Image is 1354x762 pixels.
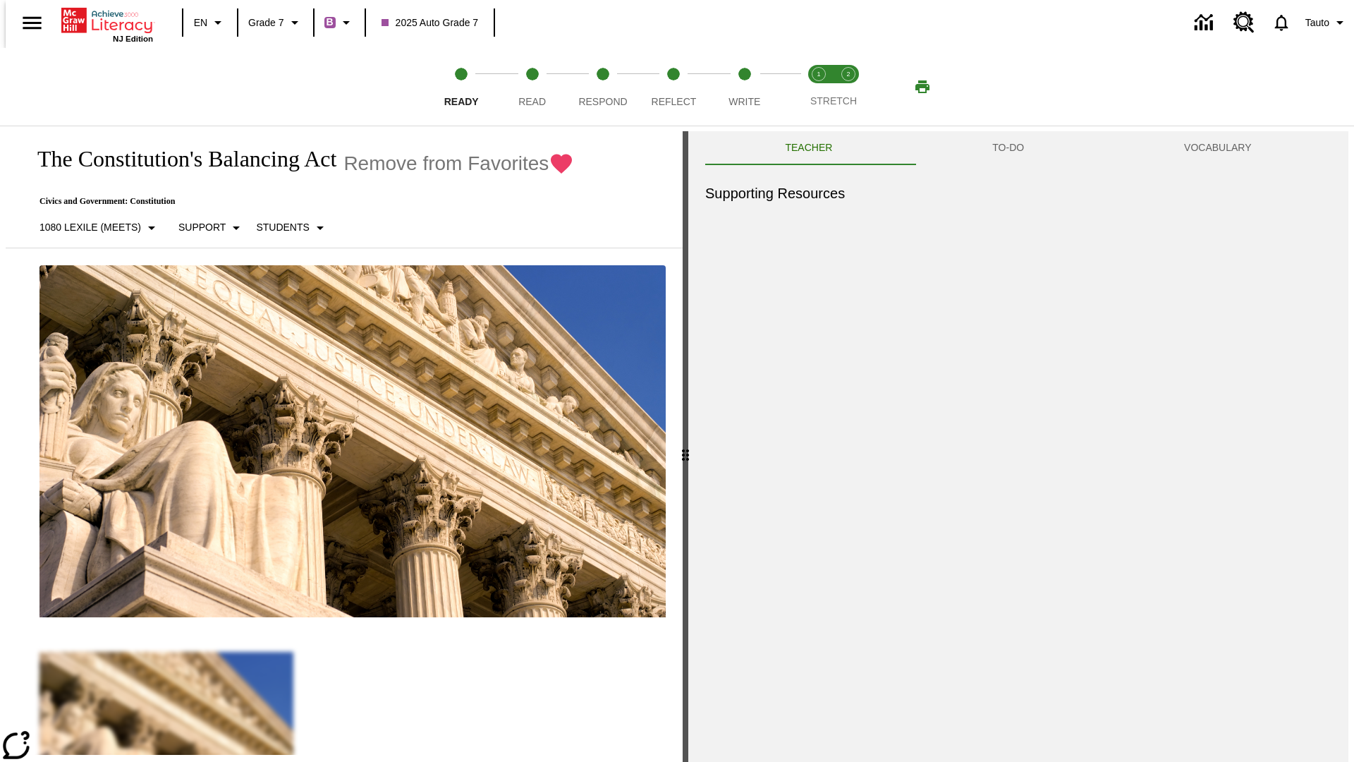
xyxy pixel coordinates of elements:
button: Ready step 1 of 5 [420,48,502,126]
span: Remove from Favorites [343,152,549,175]
span: B [327,13,334,31]
button: Stretch Read step 1 of 2 [798,48,839,126]
button: Write step 5 of 5 [704,48,786,126]
img: The U.S. Supreme Court Building displays the phrase, "Equal Justice Under Law." [39,265,666,618]
div: Instructional Panel Tabs [705,131,1331,165]
button: Read step 2 of 5 [491,48,573,126]
a: Notifications [1263,4,1300,41]
button: Select Lexile, 1080 Lexile (Meets) [34,215,166,241]
div: Home [61,5,153,43]
h1: The Constitution's Balancing Act [23,146,336,172]
span: Write [728,96,760,107]
span: Ready [444,96,479,107]
span: Read [518,96,546,107]
button: Grade: Grade 7, Select a grade [243,10,309,35]
button: Open side menu [11,2,53,44]
button: Boost Class color is purple. Change class color [319,10,360,35]
button: Teacher [705,131,913,165]
h6: Supporting Resources [705,182,1331,205]
button: Language: EN, Select a language [188,10,233,35]
span: NJ Edition [113,35,153,43]
span: Grade 7 [248,16,284,30]
p: Support [178,220,226,235]
p: Civics and Government: Constitution [23,196,574,207]
button: Select Student [250,215,334,241]
button: Reflect step 4 of 5 [633,48,714,126]
button: VOCABULARY [1104,131,1331,165]
span: EN [194,16,207,30]
text: 1 [817,71,820,78]
span: Reflect [652,96,697,107]
button: Remove from Favorites - The Constitution's Balancing Act [343,151,574,176]
button: Scaffolds, Support [173,215,250,241]
a: Data Center [1186,4,1225,42]
span: Respond [578,96,627,107]
button: Print [900,74,945,99]
div: reading [6,131,683,755]
button: Stretch Respond step 2 of 2 [828,48,869,126]
div: Press Enter or Spacebar and then press right and left arrow keys to move the slider [683,131,688,762]
text: 2 [846,71,850,78]
span: 2025 Auto Grade 7 [382,16,479,30]
a: Resource Center, Will open in new tab [1225,4,1263,42]
p: 1080 Lexile (Meets) [39,220,141,235]
div: activity [688,131,1348,762]
span: STRETCH [810,95,857,107]
span: Tauto [1305,16,1329,30]
button: Profile/Settings [1300,10,1354,35]
button: TO-DO [913,131,1104,165]
p: Students [256,220,309,235]
button: Respond step 3 of 5 [562,48,644,126]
